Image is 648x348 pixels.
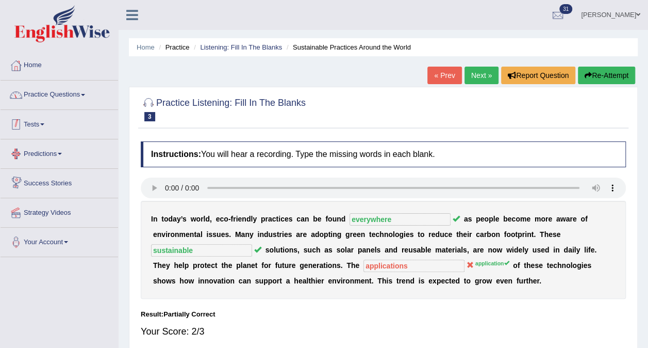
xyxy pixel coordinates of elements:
b: c [444,230,448,239]
b: r [428,230,431,239]
b: e [228,261,232,270]
b: d [246,215,251,223]
b: t [531,230,534,239]
b: n [153,215,158,223]
b: e [353,230,357,239]
b: a [568,246,572,254]
li: Practice [156,42,189,52]
b: u [440,230,444,239]
b: e [318,215,322,223]
b: a [556,215,560,223]
b: a [480,230,484,239]
b: m [179,230,186,239]
b: , [297,246,300,254]
b: y [250,230,254,239]
b: h [544,230,549,239]
b: a [196,230,201,239]
b: l [584,246,586,254]
b: r [300,230,303,239]
b: e [284,230,288,239]
b: n [555,246,560,254]
b: r [522,230,525,239]
b: o [200,261,205,270]
b: l [393,230,395,239]
b: w [496,246,502,254]
b: e [292,261,296,270]
b: e [371,246,375,254]
b: r [168,230,170,239]
b: a [241,230,245,239]
b: t [328,230,330,239]
b: r [469,230,472,239]
b: a [243,261,247,270]
b: b [421,246,425,254]
b: c [296,215,301,223]
b: t [276,215,278,223]
b: l [345,246,347,254]
b: i [512,246,514,254]
b: d [563,246,568,254]
b: g [337,230,342,239]
b: p [476,215,480,223]
b: f [261,261,264,270]
b: M [235,230,241,239]
b: a [385,246,389,254]
b: n [175,230,179,239]
input: blank [350,213,451,226]
b: p [518,230,522,239]
input: blank [363,260,464,272]
b: a [324,246,328,254]
b: n [305,215,309,223]
b: s [410,230,414,239]
b: o [319,230,324,239]
b: r [289,261,291,270]
b: u [333,215,337,223]
b: r [268,261,271,270]
b: d [545,246,550,254]
h2: Practice Listening: Fill In The Blanks [141,96,306,121]
b: y [576,246,580,254]
b: f [588,246,591,254]
b: e [406,230,410,239]
b: h [157,261,162,270]
a: Your Account [1,228,118,254]
b: d [435,230,440,239]
b: l [241,261,243,270]
b: n [527,230,531,239]
b: b [313,215,318,223]
b: a [296,230,300,239]
b: d [341,215,346,223]
b: c [476,230,480,239]
b: n [289,246,294,254]
b: e [518,246,522,254]
b: l [201,230,203,239]
a: Next » [464,67,499,84]
span: 31 [559,4,572,14]
b: r [351,246,354,254]
b: d [205,215,210,223]
b: e [303,230,307,239]
b: e [448,246,452,254]
b: e [573,215,577,223]
b: o [328,215,333,223]
span: 3 [144,112,155,121]
b: s [273,230,277,239]
b: e [162,261,166,270]
b: s [328,246,333,254]
sup: application [475,260,509,266]
b: r [279,230,281,239]
a: Listening: Fill In The Blanks [200,43,282,51]
a: « Prev [427,67,461,84]
b: u [268,230,273,239]
b: w [191,215,196,223]
b: e [372,230,376,239]
b: c [375,230,379,239]
b: e [207,261,211,270]
b: p [358,246,362,254]
b: t [418,230,420,239]
a: Strategy Videos [1,198,118,224]
b: o [196,215,201,223]
b: e [404,246,408,254]
b: m [535,215,541,223]
b: o [164,215,169,223]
